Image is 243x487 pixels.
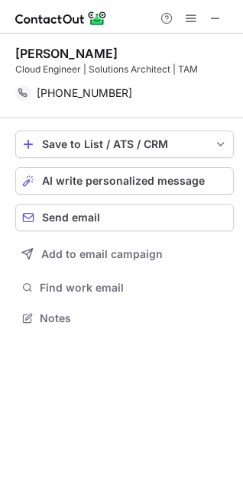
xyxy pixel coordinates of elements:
div: [PERSON_NAME] [15,46,118,61]
button: Notes [15,308,234,329]
button: Add to email campaign [15,240,234,268]
img: ContactOut v5.3.10 [15,9,107,27]
span: AI write personalized message [42,175,205,187]
div: Cloud Engineer | Solutions Architect | TAM [15,63,234,76]
div: Save to List / ATS / CRM [42,138,207,150]
span: Find work email [40,281,228,295]
button: AI write personalized message [15,167,234,195]
button: Send email [15,204,234,231]
span: Send email [42,211,100,224]
span: [PHONE_NUMBER] [37,86,132,100]
button: Find work email [15,277,234,298]
span: Notes [40,311,228,325]
button: save-profile-one-click [15,131,234,158]
span: Add to email campaign [41,248,163,260]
